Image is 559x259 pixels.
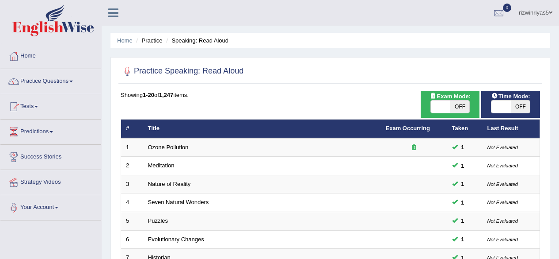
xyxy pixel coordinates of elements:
th: Last Result [483,120,540,138]
a: Practice Questions [0,69,101,91]
a: Home [0,44,101,66]
li: Speaking: Read Aloud [164,36,228,45]
td: 5 [121,212,143,231]
a: Puzzles [148,217,168,224]
small: Not Evaluated [487,182,518,187]
a: Tests [0,94,101,116]
div: Showing of items. [121,91,540,99]
a: Evolutionary Changes [148,236,204,243]
a: Meditation [148,162,175,169]
div: Show exams occurring in exams [421,91,479,118]
li: Practice [134,36,162,45]
small: Not Evaluated [487,200,518,205]
td: 1 [121,138,143,157]
span: You can still take this question [458,179,468,189]
h2: Practice Speaking: Read Aloud [121,65,243,78]
span: Exam Mode: [426,92,474,101]
a: Exam Occurring [386,125,430,131]
a: Seven Natural Wonders [148,199,209,205]
a: Predictions [0,120,101,142]
a: Success Stories [0,145,101,167]
a: Nature of Reality [148,181,191,187]
td: 2 [121,157,143,175]
td: 3 [121,175,143,193]
td: 6 [121,230,143,249]
a: Ozone Pollution [148,144,189,151]
div: Exam occurring question [386,143,442,152]
a: Your Account [0,195,101,217]
span: You can still take this question [458,235,468,244]
td: 4 [121,193,143,212]
th: Taken [447,120,483,138]
small: Not Evaluated [487,145,518,150]
small: Not Evaluated [487,218,518,224]
a: Strategy Videos [0,170,101,192]
a: Home [117,37,133,44]
th: Title [143,120,381,138]
span: Time Mode: [488,92,534,101]
th: # [121,120,143,138]
span: 0 [503,4,512,12]
span: OFF [511,101,530,113]
b: 1-20 [143,92,154,98]
small: Not Evaluated [487,163,518,168]
small: Not Evaluated [487,237,518,242]
span: You can still take this question [458,198,468,207]
span: You can still take this question [458,143,468,152]
span: OFF [450,101,470,113]
b: 1,247 [159,92,174,98]
span: You can still take this question [458,161,468,170]
span: You can still take this question [458,216,468,225]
